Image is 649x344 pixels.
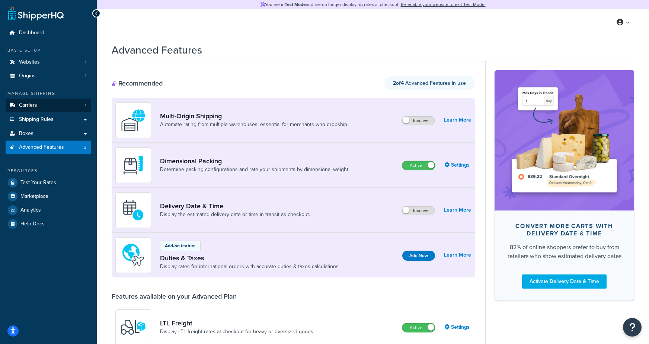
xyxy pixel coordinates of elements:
[160,112,347,120] a: Multi-Origin Shipping
[160,254,339,262] a: Duties & Taxes
[19,144,64,151] span: Advanced Features
[623,318,642,337] button: Open Resource Center
[20,207,41,213] span: Analytics
[402,251,435,261] button: Add Now
[120,314,146,340] img: y79ZsPf0fXUFUhFXDzUgf+ktZg5F2+ohG75+v3d2s1D9TjoU8PiyCIluIjV41seZevKCRuEjTPPOKHJsQcmKCXGdfprl3L4q7...
[19,73,36,79] span: Origins
[6,176,91,189] a: Test Your Rates
[6,55,91,69] a: Websites1
[85,59,86,65] span: 1
[6,99,91,112] a: Carriers1
[401,1,486,8] a: Re-enable your website to exit Test Mode.
[6,190,91,203] a: Marketplace
[444,322,471,332] a: Settings
[160,166,348,173] a: Determine packing configurations and rate your shipments by dimensional weight
[85,102,86,109] span: 1
[165,242,196,249] p: Add-on feature
[444,115,471,125] a: Learn More
[20,193,48,200] span: Marketplace
[393,79,466,87] span: Advanced Features in use
[19,116,54,123] span: Shipping Rules
[6,113,91,126] a: Shipping Rules
[120,197,146,223] img: gfkeb5ejjkALwAAAABJRU5ErkJggg==
[6,47,91,54] div: Basic Setup
[444,205,471,215] a: Learn More
[402,206,435,215] label: Inactive
[19,102,37,109] span: Carriers
[112,43,202,57] h1: Advanced Features
[6,69,91,83] li: Origins
[506,222,622,237] div: Convert more carts with delivery date & time
[20,221,45,227] span: Help Docs
[6,141,91,154] a: Advanced Features2
[402,116,435,125] label: Inactive
[112,292,237,300] div: Features available on your Advanced Plan
[160,211,310,218] a: Display the estimated delivery date or time in transit as checkout.
[6,203,91,217] a: Analytics
[160,319,313,327] a: LTL Freight
[19,131,33,137] span: Boxes
[6,69,91,83] a: Origins1
[19,59,40,65] span: Websites
[6,127,91,141] a: Boxes
[19,30,44,36] span: Dashboard
[120,152,146,178] img: DTVBYsAAAAAASUVORK5CYII=
[402,161,435,170] label: Active
[84,144,86,151] span: 2
[6,90,91,97] div: Manage Shipping
[444,250,471,260] a: Learn More
[120,242,146,268] img: icon-duo-feat-landed-cost-7136b061.png
[285,1,306,8] strong: Test Mode
[522,274,607,289] a: Activate Delivery Date & Time
[160,263,339,270] a: Display rates for international orders with accurate duties & taxes calculations
[6,217,91,231] a: Help Docs
[6,26,91,40] a: Dashboard
[120,107,146,133] img: WatD5o0RtDAAAAAElFTkSuQmCC
[506,243,622,261] div: 82% of online shoppers prefer to buy from retailers who show estimated delivery dates
[160,121,347,128] a: Automate rating from multiple warehouses, essential for merchants who dropship
[506,81,623,199] img: feature-image-ddt-36eae7f7280da8017bfb280eaccd9c446f90b1fe08728e4019434db127062ab4.png
[444,160,471,170] a: Settings
[393,79,404,87] strong: 2 of 4
[160,328,313,335] a: Display LTL freight rates at checkout for heavy or oversized goods
[6,99,91,112] li: Carriers
[160,202,310,210] a: Delivery Date & Time
[6,141,91,154] li: Advanced Features
[85,73,86,79] span: 1
[6,168,91,174] div: Resources
[20,180,56,186] span: Test Your Rates
[112,79,163,87] div: Recommended
[402,323,435,332] label: Active
[160,157,348,165] a: Dimensional Packing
